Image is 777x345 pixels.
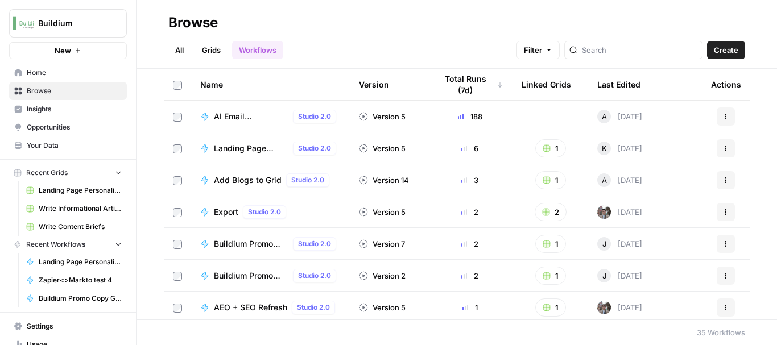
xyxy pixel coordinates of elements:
[297,302,330,313] span: Studio 2.0
[21,271,127,289] a: Zapier<>Markto test 4
[27,68,122,78] span: Home
[21,289,127,307] a: Buildium Promo Copy Generator (Refreshes)
[602,111,607,122] span: A
[39,293,122,304] span: Buildium Promo Copy Generator (Refreshes)
[359,302,406,313] div: Version 5
[359,111,406,122] div: Version 5
[9,317,127,335] a: Settings
[200,69,341,100] div: Name
[214,238,288,250] span: Buildium Promo Copy Generator (Net New)
[602,270,606,281] span: J
[602,143,607,154] span: K
[200,110,341,123] a: AI Email Personalization + Buyer Summary V2Studio 2.0
[200,269,341,282] a: Buildium Promo Copy Generator (Refreshes)Studio 2.0
[597,110,642,123] div: [DATE]
[597,269,642,282] div: [DATE]
[27,321,122,331] span: Settings
[535,203,567,221] button: 2
[21,218,127,236] a: Write Content Briefs
[9,42,127,59] button: New
[13,13,34,34] img: Buildium Logo
[232,41,283,59] a: Workflows
[597,205,642,219] div: [DATE]
[9,9,127,38] button: Workspace: Buildium
[359,238,405,250] div: Version 7
[21,199,127,218] a: Write Informational Article (1)
[535,235,566,253] button: 1
[214,302,287,313] span: AEO + SEO Refresh
[55,45,71,56] span: New
[214,270,288,281] span: Buildium Promo Copy Generator (Refreshes)
[9,82,127,100] a: Browse
[436,270,503,281] div: 2
[9,136,127,155] a: Your Data
[298,143,331,153] span: Studio 2.0
[39,185,122,196] span: Landing Page Personalization Test Grid
[359,270,406,281] div: Version 2
[436,206,503,218] div: 2
[359,143,406,154] div: Version 5
[582,44,697,56] input: Search
[298,239,331,249] span: Studio 2.0
[39,203,122,214] span: Write Informational Article (1)
[9,100,127,118] a: Insights
[516,41,560,59] button: Filter
[200,173,341,187] a: Add Blogs to GridStudio 2.0
[39,257,122,267] span: Landing Page Personalization Test
[21,181,127,199] a: Landing Page Personalization Test Grid
[359,69,389,100] div: Version
[714,44,738,56] span: Create
[707,41,745,59] button: Create
[522,69,571,100] div: Linked Grids
[535,139,566,157] button: 1
[27,140,122,151] span: Your Data
[27,122,122,132] span: Opportunities
[291,175,324,185] span: Studio 2.0
[524,44,542,56] span: Filter
[697,327,745,338] div: 35 Workflows
[214,111,288,122] span: AI Email Personalization + Buyer Summary V2
[602,238,606,250] span: J
[535,171,566,189] button: 1
[200,205,341,219] a: ExportStudio 2.0
[38,18,107,29] span: Buildium
[9,64,127,82] a: Home
[26,239,85,250] span: Recent Workflows
[597,205,611,219] img: a2mlt6f1nb2jhzcjxsuraj5rj4vi
[168,41,191,59] a: All
[597,301,642,314] div: [DATE]
[39,275,122,285] span: Zapier<>Markto test 4
[298,111,331,122] span: Studio 2.0
[9,236,127,253] button: Recent Workflows
[597,301,611,314] img: a2mlt6f1nb2jhzcjxsuraj5rj4vi
[298,271,331,281] span: Studio 2.0
[200,142,341,155] a: Landing Page Personalization TestStudio 2.0
[436,69,503,100] div: Total Runs (7d)
[535,267,566,285] button: 1
[436,111,503,122] div: 188
[359,174,409,186] div: Version 14
[535,298,566,317] button: 1
[436,238,503,250] div: 2
[39,222,122,232] span: Write Content Briefs
[200,237,341,251] a: Buildium Promo Copy Generator (Net New)Studio 2.0
[359,206,406,218] div: Version 5
[711,69,741,100] div: Actions
[27,104,122,114] span: Insights
[436,174,503,186] div: 3
[214,174,282,186] span: Add Blogs to Grid
[26,168,68,178] span: Recent Grids
[168,14,218,32] div: Browse
[602,174,607,186] span: A
[597,237,642,251] div: [DATE]
[597,142,642,155] div: [DATE]
[21,253,127,271] a: Landing Page Personalization Test
[27,86,122,96] span: Browse
[214,206,238,218] span: Export
[597,173,642,187] div: [DATE]
[214,143,288,154] span: Landing Page Personalization Test
[597,69,640,100] div: Last Edited
[9,118,127,136] a: Opportunities
[9,164,127,181] button: Recent Grids
[436,143,503,154] div: 6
